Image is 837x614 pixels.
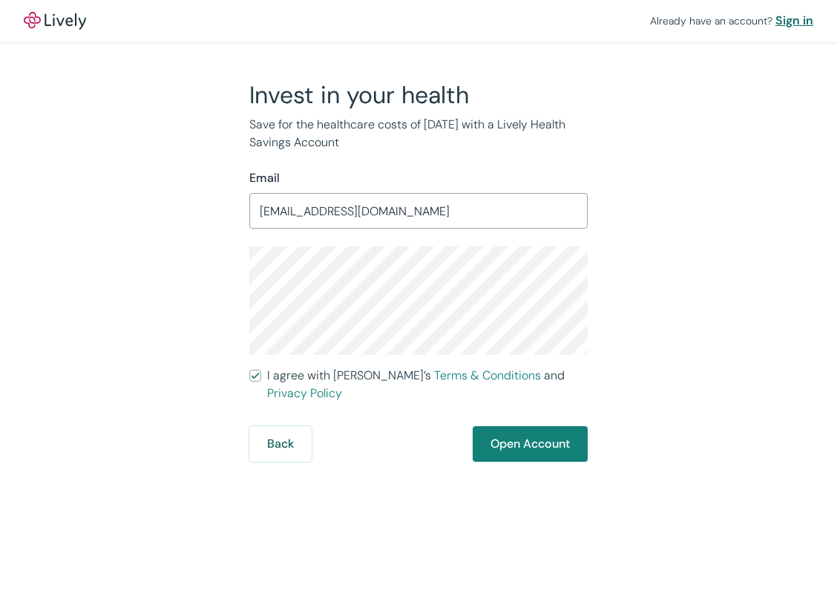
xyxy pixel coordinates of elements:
[249,116,588,151] p: Save for the healthcare costs of [DATE] with a Lively Health Savings Account
[434,368,541,383] a: Terms & Conditions
[24,12,86,30] img: Lively
[249,169,280,187] label: Email
[650,12,813,30] div: Already have an account?
[249,426,312,462] button: Back
[249,80,588,110] h2: Invest in your health
[24,12,86,30] a: LivelyLively
[267,367,588,402] span: I agree with [PERSON_NAME]’s and
[267,385,342,401] a: Privacy Policy
[775,12,813,30] a: Sign in
[473,426,588,462] button: Open Account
